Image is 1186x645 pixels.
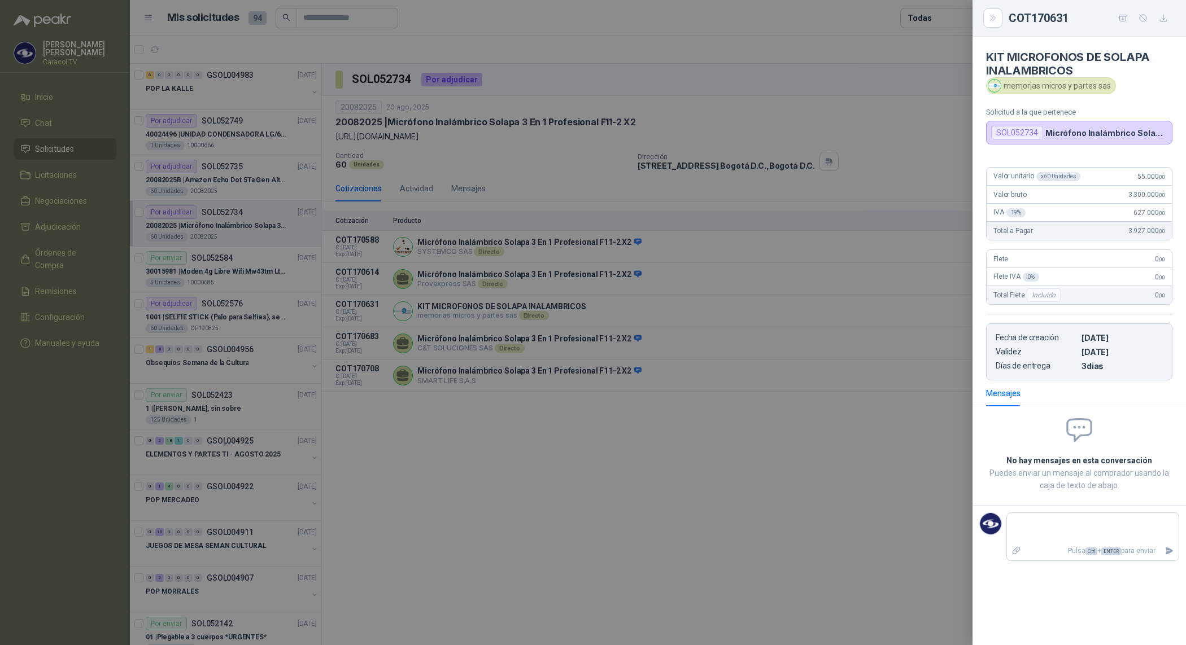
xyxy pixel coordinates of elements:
div: x 60 Unidades [1036,172,1080,181]
span: 3.300.000 [1128,191,1165,199]
p: Días de entrega [996,361,1077,371]
p: 3 dias [1082,361,1163,371]
button: Enviar [1160,541,1179,561]
img: Company Logo [988,80,1001,92]
p: [DATE] [1082,333,1163,343]
span: ,00 [1158,210,1165,216]
p: [DATE] [1082,347,1163,357]
span: Valor bruto [993,191,1026,199]
span: ,00 [1158,228,1165,234]
label: Adjuntar archivos [1007,541,1026,561]
span: Total a Pagar [993,227,1033,235]
p: Micrófono Inalámbrico Solapa 3 En 1 Profesional F11-2 X2 [1045,128,1167,138]
span: 627.000 [1133,209,1165,217]
span: Flete [993,255,1008,263]
p: Fecha de creación [996,333,1077,343]
span: Total Flete [993,288,1063,302]
span: ,00 [1158,292,1165,299]
div: SOL052734 [991,126,1043,139]
span: IVA [993,208,1026,217]
button: Close [986,11,1000,25]
h4: KIT MICROFONOS DE SOLAPA INALAMBRICOS [986,50,1172,77]
div: Incluido [1027,288,1061,302]
span: Ctrl [1085,547,1097,555]
span: ,00 [1158,192,1165,198]
div: 0 % [1023,273,1039,282]
p: Puedes enviar un mensaje al comprador usando la caja de texto de abajo. [986,467,1172,492]
p: Solicitud a la que pertenece [986,108,1172,116]
span: 3.927.000 [1128,227,1165,235]
span: ENTER [1101,547,1121,555]
div: memorias micros y partes sas [986,77,1116,94]
span: 0 [1155,291,1165,299]
div: COT170631 [1009,9,1172,27]
div: 19 % [1006,208,1026,217]
span: ,00 [1158,274,1165,280]
div: Mensajes [986,387,1021,400]
span: 55.000 [1137,173,1165,181]
span: ,00 [1158,256,1165,262]
img: Company Logo [980,513,1001,534]
p: Pulsa + para enviar [1026,541,1161,561]
span: Flete IVA [993,273,1039,282]
p: Validez [996,347,1077,357]
span: 0 [1155,255,1165,263]
span: Valor unitario [993,172,1080,181]
span: ,00 [1158,174,1165,180]
span: 0 [1155,273,1165,281]
h2: No hay mensajes en esta conversación [986,454,1172,467]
